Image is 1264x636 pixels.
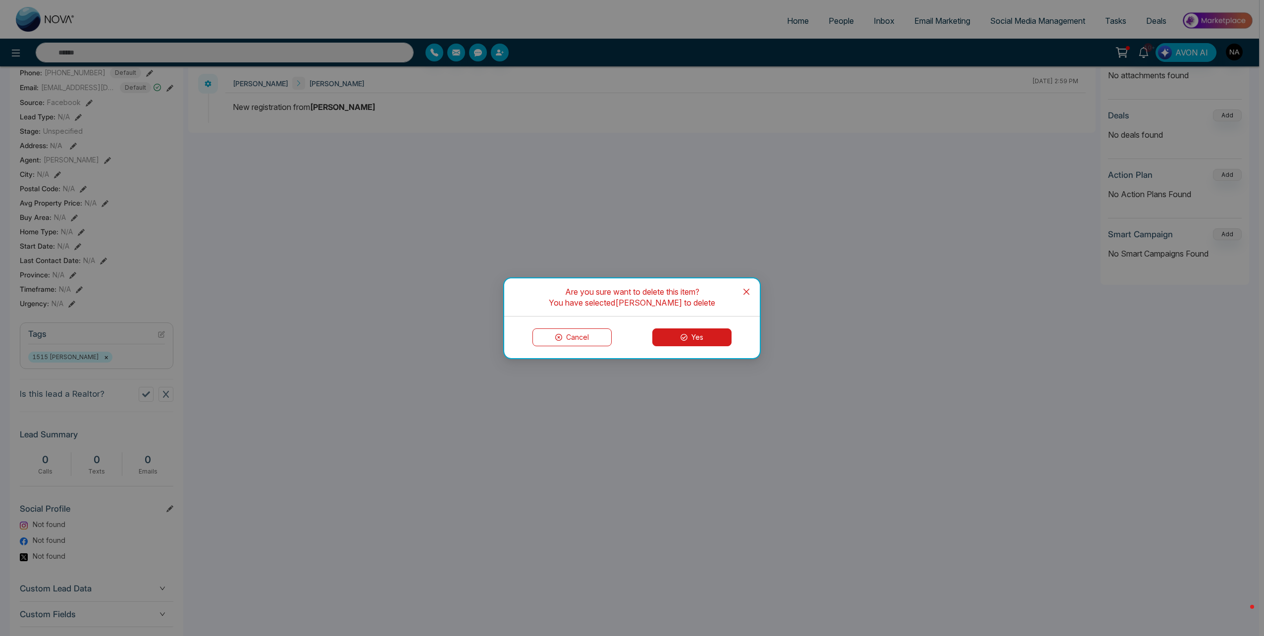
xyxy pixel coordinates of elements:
[733,278,760,305] button: Close
[652,328,732,346] button: Yes
[1230,602,1254,626] iframe: Intercom live chat
[532,328,612,346] button: Cancel
[524,286,740,308] div: Are you sure want to delete this item? You have selected [PERSON_NAME] to delete
[742,288,750,296] span: close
